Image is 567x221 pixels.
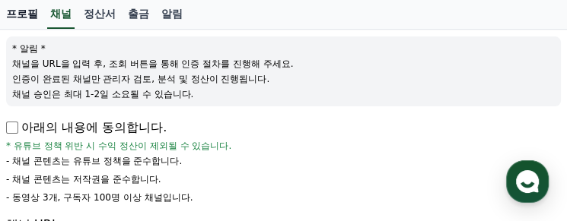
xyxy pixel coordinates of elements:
a: 홈 [5,109,100,147]
p: 인증이 완료된 채널만 관리자 검토, 분석 및 정산이 진행됩니다. [12,73,555,85]
a: 설정 [196,109,292,147]
span: 대화 [139,133,158,145]
p: 채널을 URL을 입력 후, 조회 버튼을 통해 인증 절차를 진행해 주세요. [12,58,555,70]
span: 홈 [48,132,57,144]
a: 대화 [100,109,196,147]
p: 채널 승인은 최대 1-2일 소요될 수 있습니다. [12,88,555,100]
span: 설정 [235,132,253,144]
span: * 유튜브 정책 위반 시 수익 정산이 제외될 수 있습니다. [6,140,231,152]
p: - 동영상 3개, 구독자 100명 이상 채널입니다. [6,191,193,204]
p: - 채널 콘텐츠는 저작권을 준수합니다. [6,173,161,185]
p: - 채널 콘텐츠는 유튜브 정책을 준수합니다. [6,155,182,167]
p: 아래의 내용에 동의합니다. [6,118,167,137]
